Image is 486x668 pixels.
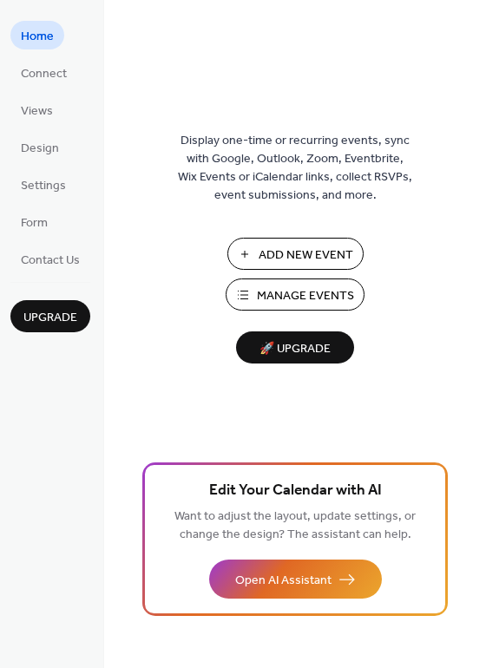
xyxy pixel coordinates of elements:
[21,252,80,270] span: Contact Us
[259,246,353,265] span: Add New Event
[178,132,412,205] span: Display one-time or recurring events, sync with Google, Outlook, Zoom, Eventbrite, Wix Events or ...
[209,479,382,503] span: Edit Your Calendar with AI
[10,300,90,332] button: Upgrade
[246,337,344,361] span: 🚀 Upgrade
[21,102,53,121] span: Views
[21,214,48,232] span: Form
[227,238,364,270] button: Add New Event
[10,58,77,87] a: Connect
[10,245,90,273] a: Contact Us
[209,560,382,599] button: Open AI Assistant
[21,140,59,158] span: Design
[23,309,77,327] span: Upgrade
[10,170,76,199] a: Settings
[226,278,364,311] button: Manage Events
[21,65,67,83] span: Connect
[10,21,64,49] a: Home
[235,572,332,590] span: Open AI Assistant
[236,331,354,363] button: 🚀 Upgrade
[10,133,69,161] a: Design
[257,287,354,305] span: Manage Events
[21,28,54,46] span: Home
[10,95,63,124] a: Views
[10,207,58,236] a: Form
[174,505,416,547] span: Want to adjust the layout, update settings, or change the design? The assistant can help.
[21,177,66,195] span: Settings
